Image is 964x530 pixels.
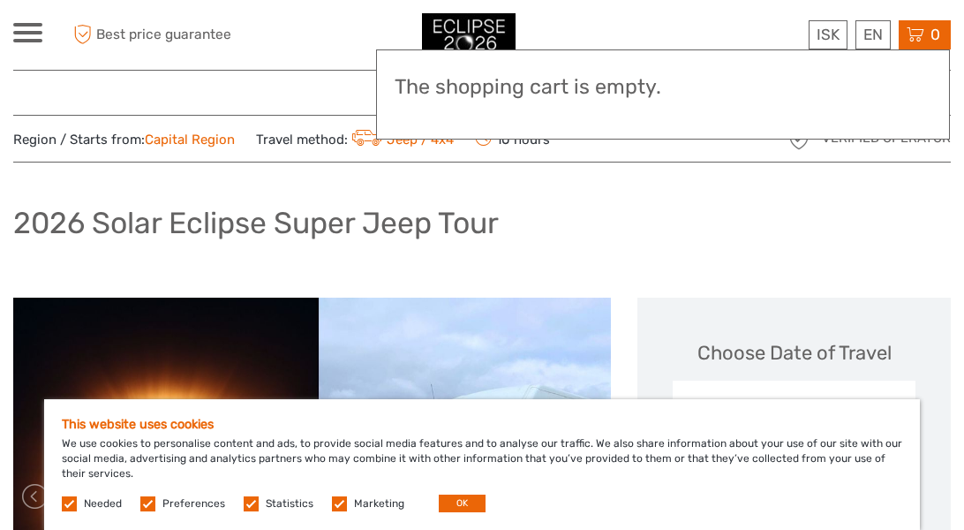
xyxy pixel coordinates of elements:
[145,132,235,148] a: Capital Region
[928,26,943,43] span: 0
[13,131,235,149] span: Region / Starts from:
[13,205,499,241] h1: 2026 Solar Eclipse Super Jeep Tour
[817,26,840,43] span: ISK
[256,126,454,151] span: Travel method:
[348,132,454,148] a: Jeep / 4x4
[354,496,404,511] label: Marketing
[84,496,122,511] label: Needed
[162,496,225,511] label: Preferences
[266,496,313,511] label: Statistics
[69,20,248,49] span: Best price guarantee
[395,75,931,100] h3: The shopping cart is empty.
[439,495,486,512] button: OK
[44,399,920,530] div: We use cookies to personalise content and ads, to provide social media features and to analyse ou...
[855,20,891,49] div: EN
[422,13,516,57] img: 3312-44506bfc-dc02-416d-ac4c-c65cb0cf8db4_logo_small.jpg
[62,417,902,432] h5: This website uses cookies
[203,27,224,49] button: Open LiveChat chat widget
[25,31,200,45] p: We're away right now. Please check back later!
[697,339,892,367] div: Choose Date of Travel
